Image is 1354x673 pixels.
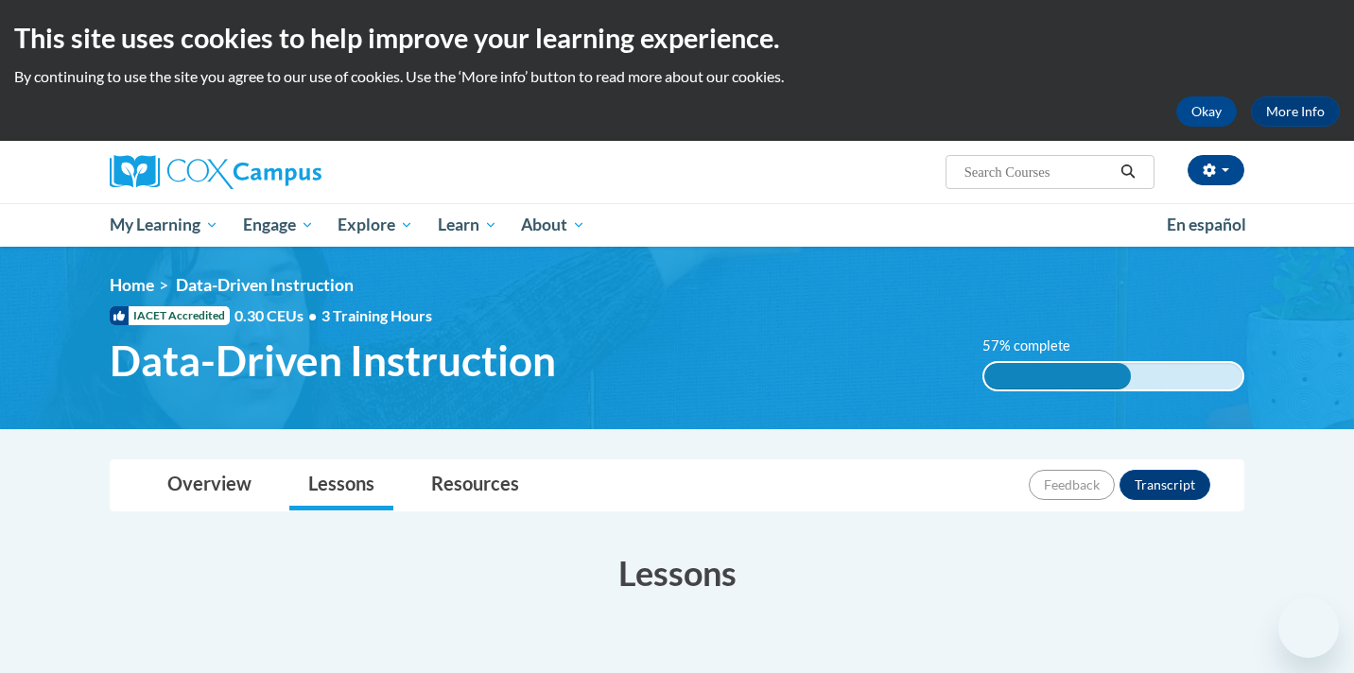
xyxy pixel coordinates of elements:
[176,275,354,295] span: Data-Driven Instruction
[1278,597,1339,658] iframe: Button to launch messaging window
[81,203,1273,247] div: Main menu
[289,460,393,510] a: Lessons
[231,203,326,247] a: Engage
[14,66,1340,87] p: By continuing to use the site you agree to our use of cookies. Use the ‘More info’ button to read...
[412,460,538,510] a: Resources
[963,161,1114,183] input: Search Courses
[110,155,469,189] a: Cox Campus
[1167,215,1246,234] span: En español
[234,305,321,326] span: 0.30 CEUs
[338,214,413,236] span: Explore
[110,155,321,189] img: Cox Campus
[1176,96,1237,127] button: Okay
[243,214,314,236] span: Engage
[438,214,497,236] span: Learn
[97,203,231,247] a: My Learning
[425,203,510,247] a: Learn
[1120,470,1210,500] button: Transcript
[110,275,154,295] a: Home
[148,460,270,510] a: Overview
[1188,155,1244,185] button: Account Settings
[14,19,1340,57] h2: This site uses cookies to help improve your learning experience.
[110,549,1244,596] h3: Lessons
[110,214,218,236] span: My Learning
[521,214,585,236] span: About
[984,363,1132,389] div: 57% complete
[325,203,425,247] a: Explore
[982,336,1091,356] label: 57% complete
[1114,161,1142,183] button: Search
[510,203,599,247] a: About
[321,306,432,324] span: 3 Training Hours
[308,306,317,324] span: •
[1154,205,1259,245] a: En español
[110,336,556,386] span: Data-Driven Instruction
[1251,96,1340,127] a: More Info
[110,306,230,325] span: IACET Accredited
[1029,470,1115,500] button: Feedback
